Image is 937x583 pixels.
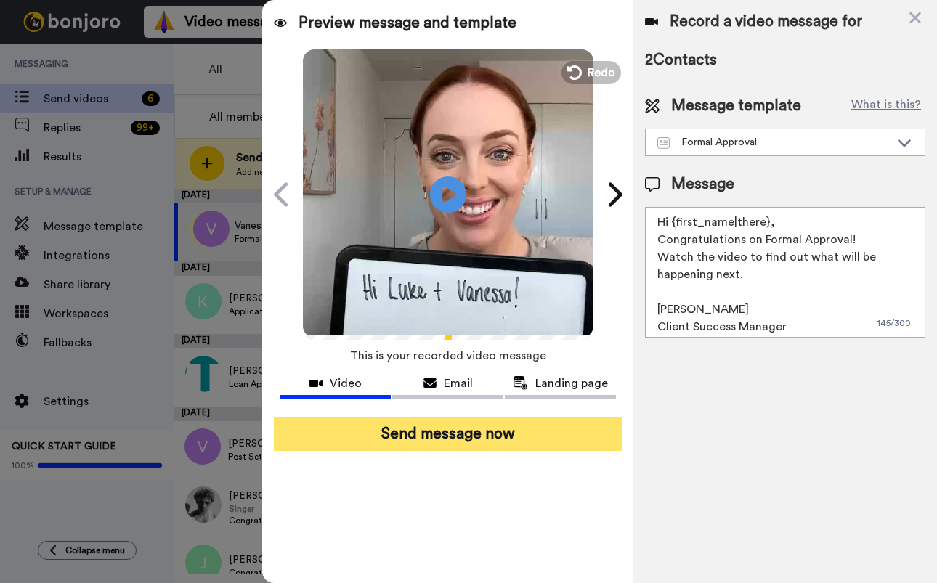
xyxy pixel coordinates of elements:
[671,95,801,117] span: Message template
[330,375,362,392] span: Video
[645,207,925,338] textarea: Hi {first_name|there}, Congratulations on Formal Approval! Watch the video to find out what will ...
[657,137,670,149] img: Message-temps.svg
[444,375,473,392] span: Email
[274,417,622,451] button: Send message now
[535,375,608,392] span: Landing page
[671,174,734,195] span: Message
[657,135,890,150] div: Formal Approval
[350,340,546,372] span: This is your recorded video message
[847,95,925,117] button: What is this?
